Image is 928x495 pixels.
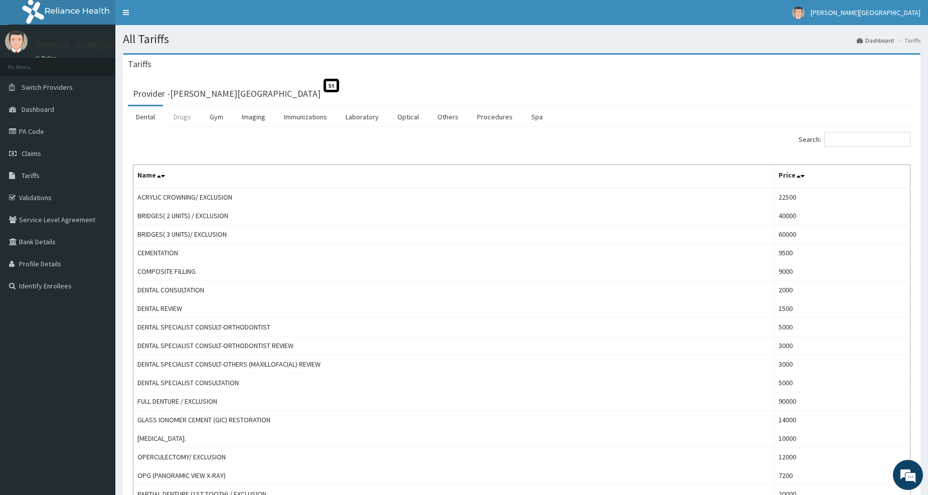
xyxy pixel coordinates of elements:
a: Drugs [166,106,199,127]
label: Search: [799,132,910,147]
td: 9000 [775,262,910,281]
a: Immunizations [276,106,335,127]
span: [PERSON_NAME][GEOGRAPHIC_DATA] [811,8,920,17]
td: DENTAL SPECIALIST CONSULTATION [133,374,775,392]
td: 2000 [775,281,910,299]
a: Imaging [234,106,273,127]
span: Switch Providers [22,83,73,92]
a: Others [429,106,467,127]
td: 90000 [775,392,910,411]
th: Price [775,165,910,188]
td: 7200 [775,466,910,485]
td: BRIDGES( 2 UNITS) / EXCLUSION [133,207,775,225]
a: Gym [202,106,231,127]
span: Claims [22,149,41,158]
a: Spa [523,106,551,127]
td: DENTAL SPECIALIST CONSULT-OTHERS (MAXILLOFACIAL) REVIEW [133,355,775,374]
a: Laboratory [338,106,387,127]
td: 40000 [775,207,910,225]
td: GLASS IONOMER CEMENT (GIC) RESTORATION [133,411,775,429]
td: FULL DENTURE / EXCLUSION [133,392,775,411]
td: 1500 [775,299,910,318]
td: DENTAL SPECIALIST CONSULT-ORTHODONTIST [133,318,775,337]
span: Tariffs [22,171,40,180]
th: Name [133,165,775,188]
td: 3000 [775,355,910,374]
input: Search: [824,132,910,147]
td: 14000 [775,411,910,429]
td: 3000 [775,337,910,355]
h1: All Tariffs [123,33,920,46]
span: St [324,79,339,92]
td: 5000 [775,374,910,392]
td: OPERCULECTOMY/ EXCLUSION [133,448,775,466]
td: DENTAL SPECIALIST CONSULT-ORTHODONTIST REVIEW [133,337,775,355]
td: [MEDICAL_DATA]. [133,429,775,448]
td: BRIDGES( 3 UNITS)/ EXCLUSION [133,225,775,244]
li: Tariffs [895,36,920,45]
td: COMPOSITE FILLING [133,262,775,281]
td: ACRYLIC CROWNING/ EXCLUSION [133,188,775,207]
td: 10000 [775,429,910,448]
p: [PERSON_NAME][GEOGRAPHIC_DATA] [35,41,184,50]
td: DENTAL CONSULTATION [133,281,775,299]
td: 12000 [775,448,910,466]
a: Online [35,55,59,62]
a: Dashboard [857,36,894,45]
td: 22500 [775,188,910,207]
td: OPG (PANORAMIC VIEW X-RAY) [133,466,775,485]
img: User Image [792,7,805,19]
h3: Tariffs [128,60,151,69]
span: Dashboard [22,105,54,114]
td: 60000 [775,225,910,244]
a: Dental [128,106,163,127]
img: User Image [5,30,28,53]
td: DENTAL REVIEW [133,299,775,318]
h3: Provider - [PERSON_NAME][GEOGRAPHIC_DATA] [133,89,321,98]
td: CEMENTATION [133,244,775,262]
td: 5000 [775,318,910,337]
a: Procedures [469,106,521,127]
a: Optical [389,106,427,127]
td: 9500 [775,244,910,262]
